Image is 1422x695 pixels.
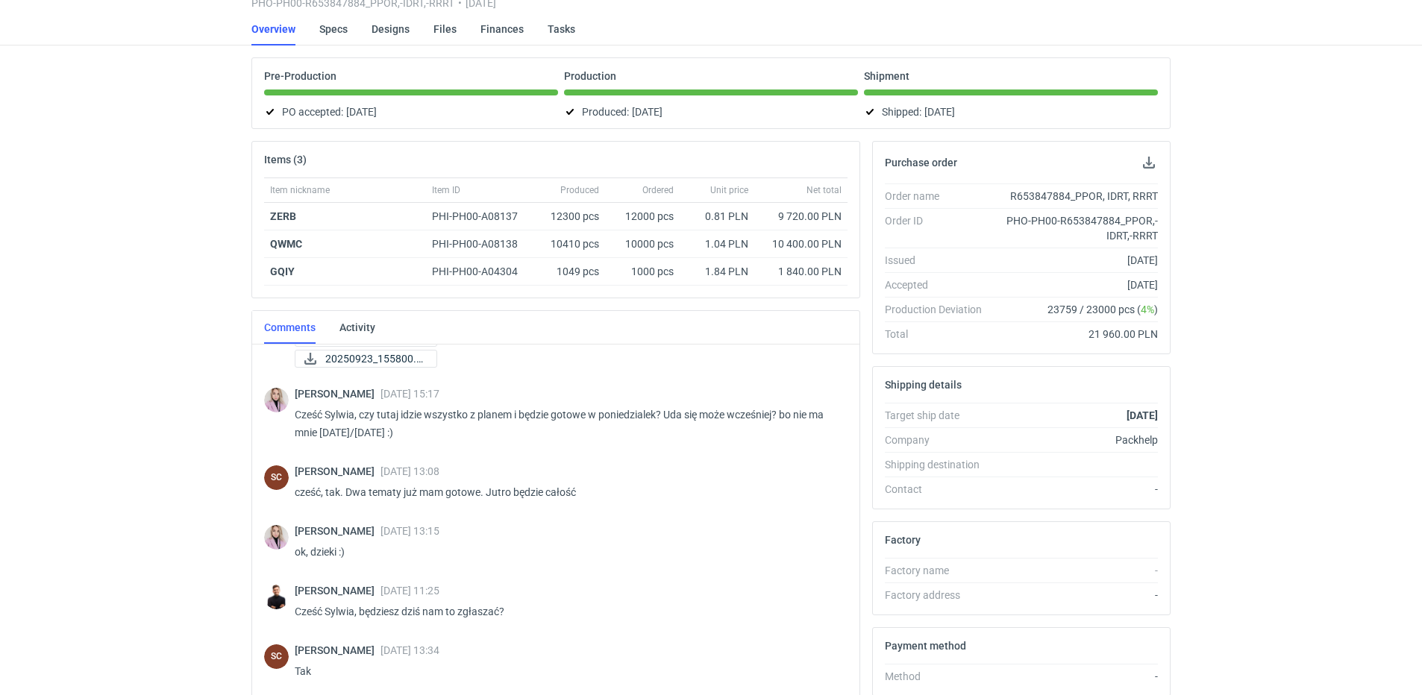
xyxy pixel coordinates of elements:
span: 20250923_155800.jpg [325,350,425,367]
div: 10000 pcs [605,230,680,258]
div: Method [885,669,994,684]
div: 10 400.00 PLN [760,236,842,251]
div: Shipping destination [885,457,994,472]
span: [DATE] 13:15 [380,525,439,537]
img: Tomasz Kubiak [264,585,289,609]
a: Finances [480,13,524,45]
span: Produced [560,184,599,196]
a: Files [433,13,457,45]
div: Factory address [885,588,994,603]
div: - [994,669,1158,684]
span: 4% [1141,304,1154,315]
div: Sylwia Cichórz [264,465,289,490]
a: Tasks [548,13,575,45]
span: [DATE] [632,103,663,121]
div: [DATE] [994,253,1158,268]
div: - [994,588,1158,603]
img: Klaudia Wiśniewska [264,388,289,412]
p: Shipment [864,70,909,82]
h2: Items (3) [264,154,307,166]
span: [DATE] 15:17 [380,388,439,400]
div: [DATE] [994,277,1158,292]
p: cześć, tak. Dwa tematy już mam gotowe. Jutro będzie całość [295,483,836,501]
div: Order name [885,189,994,204]
div: PO accepted: [264,103,558,121]
div: 10410 pcs [538,230,605,258]
span: [DATE] 13:08 [380,465,439,477]
div: Total [885,327,994,342]
div: Target ship date [885,408,994,423]
span: Item ID [432,184,460,196]
span: [PERSON_NAME] [295,644,380,656]
a: Overview [251,13,295,45]
div: PHI-PH00-A08137 [432,209,532,224]
a: Comments [264,311,316,344]
button: Download PO [1140,154,1158,172]
div: 1049 pcs [538,258,605,286]
a: 20250923_155800.jpg [295,350,437,368]
div: Shipped: [864,103,1158,121]
div: Accepted [885,277,994,292]
span: [DATE] [924,103,955,121]
a: GQIY [270,265,295,277]
div: Contact [885,482,994,497]
div: PHI-PH00-A04304 [432,264,532,279]
p: Production [564,70,616,82]
span: [DATE] [346,103,377,121]
p: Cześć Sylwia, czy tutaj idzie wszystko z planem i będzie gotowe w poniedzialek? Uda się może wcze... [295,406,836,441]
span: Unit price [710,184,748,196]
div: - [994,482,1158,497]
span: [DATE] 13:34 [380,644,439,656]
div: Production Deviation [885,302,994,317]
div: Sylwia Cichórz [264,644,289,669]
img: Klaudia Wiśniewska [264,525,289,550]
div: PHI-PH00-A08138 [432,236,532,251]
div: PHO-PH00-R653847884_PPOR,-IDRT,-RRRT [994,213,1158,243]
div: - [994,563,1158,578]
div: 12300 pcs [538,203,605,230]
figcaption: SC [264,465,289,490]
strong: [DATE] [1127,409,1158,421]
span: [DATE] 11:25 [380,585,439,597]
span: [PERSON_NAME] [295,465,380,477]
span: [PERSON_NAME] [295,585,380,597]
div: 1.04 PLN [686,236,748,251]
div: Company [885,433,994,447]
span: Item nickname [270,184,330,196]
a: ZERB [270,210,296,222]
div: 0.81 PLN [686,209,748,224]
a: Specs [319,13,348,45]
p: Pre-Production [264,70,336,82]
h2: Payment method [885,640,966,652]
p: ok, dzieki :) [295,543,836,561]
a: Activity [339,311,375,344]
span: 23759 / 23000 pcs ( ) [1047,302,1158,317]
div: 9 720.00 PLN [760,209,842,224]
a: QWMC [270,238,302,250]
span: [PERSON_NAME] [295,525,380,537]
p: Tak [295,662,836,680]
div: Issued [885,253,994,268]
div: Produced: [564,103,858,121]
div: Packhelp [994,433,1158,447]
p: Cześć Sylwia, będziesz dziś nam to zgłaszać? [295,603,836,620]
div: 12000 pcs [605,203,680,230]
div: Order ID [885,213,994,243]
div: Factory name [885,563,994,578]
span: Net total [806,184,842,196]
div: 21 960.00 PLN [994,327,1158,342]
h2: Shipping details [885,379,962,391]
span: [PERSON_NAME] [295,388,380,400]
div: 1000 pcs [605,258,680,286]
div: 1.84 PLN [686,264,748,279]
figcaption: SC [264,644,289,669]
h2: Factory [885,534,921,546]
span: Ordered [642,184,674,196]
div: 1 840.00 PLN [760,264,842,279]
